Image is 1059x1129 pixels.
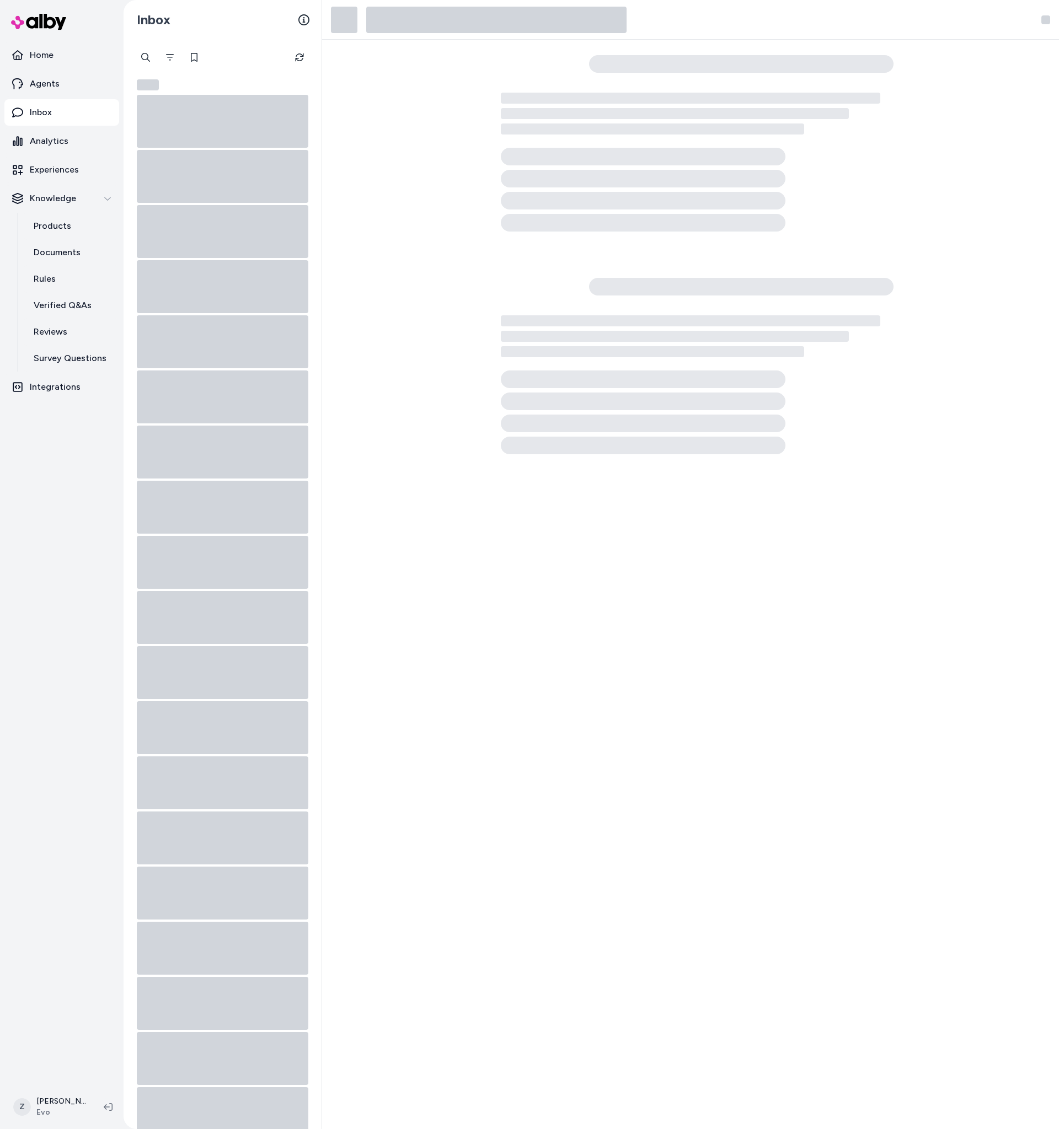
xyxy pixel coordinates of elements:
[30,49,54,62] p: Home
[30,380,81,394] p: Integrations
[23,319,119,345] a: Reviews
[30,77,60,90] p: Agents
[4,128,119,154] a: Analytics
[23,213,119,239] a: Products
[36,1107,86,1118] span: Evo
[34,325,67,338] p: Reviews
[34,246,81,259] p: Documents
[23,345,119,372] a: Survey Questions
[34,219,71,233] p: Products
[30,192,76,205] p: Knowledge
[34,272,56,286] p: Rules
[23,266,119,292] a: Rules
[34,352,106,365] p: Survey Questions
[13,1098,31,1116] span: Z
[4,71,119,97] a: Agents
[4,374,119,400] a: Integrations
[159,46,181,68] button: Filter
[288,46,311,68] button: Refresh
[4,185,119,212] button: Knowledge
[4,99,119,126] a: Inbox
[11,14,66,30] img: alby Logo
[30,135,68,148] p: Analytics
[4,42,119,68] a: Home
[30,163,79,176] p: Experiences
[23,239,119,266] a: Documents
[7,1089,95,1125] button: Z[PERSON_NAME]Evo
[30,106,52,119] p: Inbox
[36,1096,86,1107] p: [PERSON_NAME]
[137,12,170,28] h2: Inbox
[4,157,119,183] a: Experiences
[34,299,92,312] p: Verified Q&As
[23,292,119,319] a: Verified Q&As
